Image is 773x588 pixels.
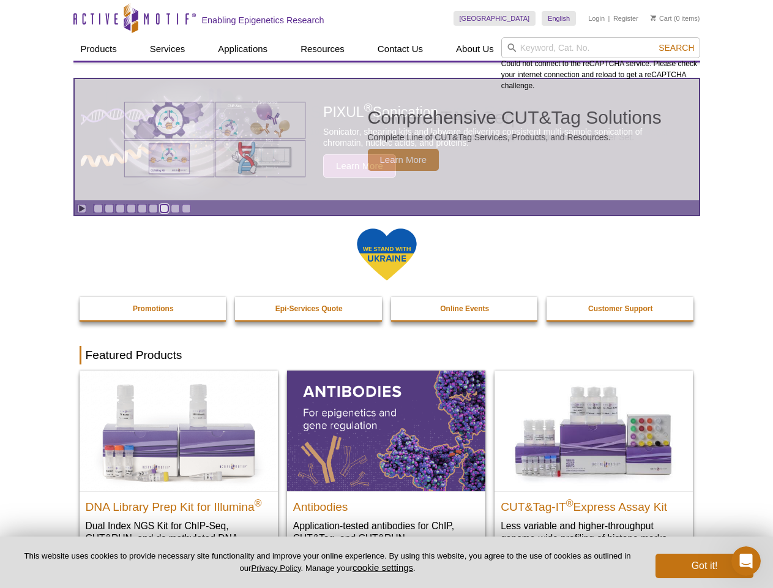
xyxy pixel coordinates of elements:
a: Products [73,37,124,61]
a: Promotions [80,297,228,320]
img: All Antibodies [287,371,485,491]
a: Go to slide 4 [127,204,136,213]
h2: Antibodies [293,495,479,513]
a: Applications [211,37,275,61]
strong: Epi-Services Quote [275,304,343,313]
a: Epi-Services Quote [235,297,383,320]
img: We Stand With Ukraine [356,227,417,282]
h2: Comprehensive CUT&Tag Solutions [368,108,662,127]
a: Cart [651,14,672,23]
a: Services [143,37,193,61]
strong: Online Events [440,304,489,313]
strong: Promotions [133,304,174,313]
p: Complete Line of CUT&Tag Services, Products, and Resources. [368,132,662,143]
input: Keyword, Cat. No. [501,37,700,58]
a: [GEOGRAPHIC_DATA] [454,11,536,26]
p: Application-tested antibodies for ChIP, CUT&Tag, and CUT&RUN. [293,519,479,545]
h2: Featured Products [80,346,694,364]
sup: ® [255,497,262,508]
a: English [542,11,576,26]
a: Online Events [391,297,539,320]
div: Could not connect to the reCAPTCHA service. Please check your internet connection and reload to g... [501,37,700,91]
a: Go to slide 6 [149,204,158,213]
a: Go to slide 5 [138,204,147,213]
h2: DNA Library Prep Kit for Illumina [86,495,272,513]
a: Privacy Policy [251,563,301,573]
a: Toggle autoplay [77,204,86,213]
a: Login [588,14,605,23]
a: DNA Library Prep Kit for Illumina DNA Library Prep Kit for Illumina® Dual Index NGS Kit for ChIP-... [80,371,278,568]
h2: CUT&Tag-IT Express Assay Kit [501,495,687,513]
button: Got it! [655,554,753,578]
h2: Enabling Epigenetics Research [202,15,324,26]
iframe: Intercom live chat [731,546,761,576]
p: This website uses cookies to provide necessary site functionality and improve your online experie... [20,551,635,574]
sup: ® [566,497,573,508]
span: Search [659,43,694,53]
a: All Antibodies Antibodies Application-tested antibodies for ChIP, CUT&Tag, and CUT&RUN. [287,371,485,556]
a: Go to slide 7 [160,204,169,213]
a: Resources [293,37,352,61]
p: Dual Index NGS Kit for ChIP-Seq, CUT&RUN, and ds methylated DNA assays. [86,519,272,557]
a: Go to slide 2 [105,204,114,213]
a: Go to slide 8 [171,204,180,213]
img: Various genetic charts and diagrams. [123,101,307,178]
img: CUT&Tag-IT® Express Assay Kit [495,371,693,491]
p: Less variable and higher-throughput genome-wide profiling of histone marks​. [501,519,687,545]
article: Comprehensive CUT&Tag Solutions [75,79,699,200]
a: Go to slide 3 [116,204,125,213]
span: Learn More [368,149,439,171]
a: About Us [449,37,501,61]
a: CUT&Tag-IT® Express Assay Kit CUT&Tag-IT®Express Assay Kit Less variable and higher-throughput ge... [495,371,693,556]
a: Register [613,14,638,23]
li: | [608,11,610,26]
a: Various genetic charts and diagrams. Comprehensive CUT&Tag Solutions Complete Line of CUT&Tag Ser... [75,79,699,200]
a: Go to slide 1 [94,204,103,213]
a: Contact Us [370,37,430,61]
button: cookie settings [353,562,413,573]
strong: Customer Support [588,304,652,313]
img: Your Cart [651,15,656,21]
button: Search [655,42,698,53]
a: Go to slide 9 [182,204,191,213]
img: DNA Library Prep Kit for Illumina [80,371,278,491]
li: (0 items) [651,11,700,26]
a: Customer Support [547,297,695,320]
